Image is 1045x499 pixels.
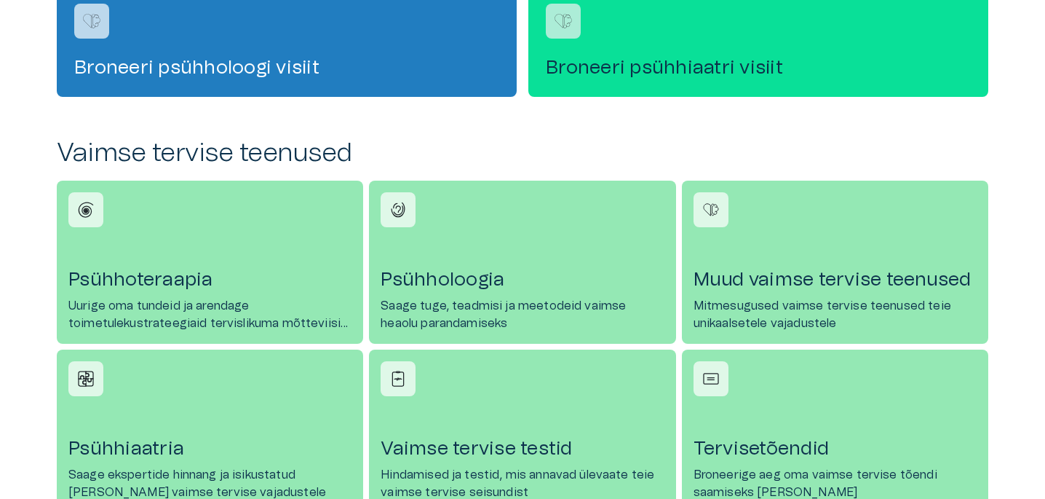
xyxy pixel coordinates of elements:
h4: Muud vaimse tervise teenused [694,268,977,291]
img: Vaimse tervise testid icon [387,368,409,390]
img: Muud vaimse tervise teenused icon [700,199,722,221]
h2: Vaimse tervise teenused [57,138,988,169]
h4: Psühhoteraapia [68,268,351,291]
h4: Tervisetõendid [694,437,977,460]
img: Psühhoteraapia icon [75,199,97,221]
h4: Vaimse tervise testid [381,437,664,460]
h4: Broneeri psühhiaatri visiit [546,56,971,79]
img: Psühholoogia icon [387,199,409,221]
p: Mitmesugused vaimse tervise teenused teie unikaalsetele vajadustele [694,297,977,332]
p: Saage tuge, teadmisi ja meetodeid vaimse heaolu parandamiseks [381,297,664,332]
p: Uurige oma tundeid ja arendage toimetulekustrateegiaid tervislikuma mõtteviisi saavutamiseks [68,297,351,332]
img: Tervisetõendid icon [700,368,722,390]
h4: Broneeri psühholoogi visiit [74,56,499,79]
h4: Psühhiaatria [68,437,351,460]
img: Broneeri psühhiaatri visiit logo [552,10,574,32]
h4: Psühholoogia [381,268,664,291]
img: Broneeri psühholoogi visiit logo [81,10,103,32]
img: Psühhiaatria icon [75,368,97,390]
